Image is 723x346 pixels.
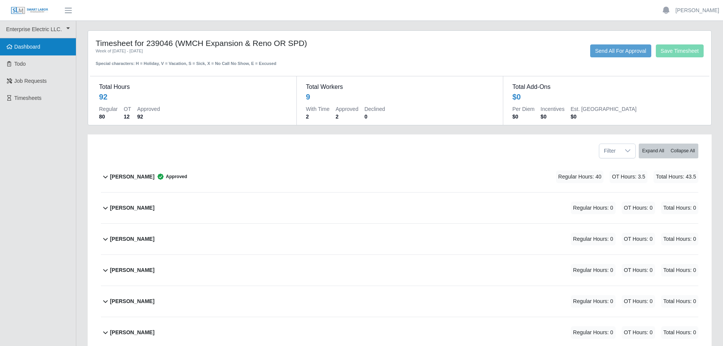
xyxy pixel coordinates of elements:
[512,82,700,92] dt: Total Add-Ons
[99,113,118,120] dd: 80
[571,264,616,276] span: Regular Hours: 0
[110,329,154,337] b: [PERSON_NAME]
[639,144,668,158] button: Expand All
[667,144,698,158] button: Collapse All
[364,113,385,120] dd: 0
[656,44,704,57] button: Save Timesheet
[99,82,287,92] dt: Total Hours
[571,295,616,308] span: Regular Hours: 0
[99,92,107,102] div: 92
[336,113,358,120] dd: 2
[306,113,329,120] dd: 2
[96,54,342,67] div: Special characters: H = Holiday, V = Vacation, S = Sick, X = No Call No Show, E = Excused
[571,233,616,245] span: Regular Hours: 0
[110,173,154,181] b: [PERSON_NAME]
[571,202,616,214] span: Regular Hours: 0
[590,44,651,57] button: Send All For Approval
[14,44,41,50] span: Dashboard
[14,61,26,67] span: Todo
[556,171,604,183] span: Regular Hours: 40
[14,78,47,84] span: Job Requests
[512,92,521,102] div: $0
[101,161,698,192] button: [PERSON_NAME] Approved Regular Hours: 40 OT Hours: 3.5 Total Hours: 43.5
[622,202,655,214] span: OT Hours: 0
[14,95,42,101] span: Timesheets
[540,113,564,120] dd: $0
[570,113,636,120] dd: $0
[661,295,698,308] span: Total Hours: 0
[154,173,187,180] span: Approved
[137,105,160,113] dt: Approved
[622,295,655,308] span: OT Hours: 0
[364,105,385,113] dt: Declined
[306,82,494,92] dt: Total Workers
[306,105,329,113] dt: With Time
[540,105,564,113] dt: Incentives
[124,105,131,113] dt: OT
[570,105,636,113] dt: Est. [GEOGRAPHIC_DATA]
[512,113,534,120] dd: $0
[622,233,655,245] span: OT Hours: 0
[622,326,655,339] span: OT Hours: 0
[599,144,620,158] span: Filter
[110,266,154,274] b: [PERSON_NAME]
[654,171,698,183] span: Total Hours: 43.5
[661,264,698,276] span: Total Hours: 0
[639,144,698,158] div: bulk actions
[110,235,154,243] b: [PERSON_NAME]
[101,255,698,286] button: [PERSON_NAME] Regular Hours: 0 OT Hours: 0 Total Hours: 0
[676,6,719,14] a: [PERSON_NAME]
[101,224,698,254] button: [PERSON_NAME] Regular Hours: 0 OT Hours: 0 Total Hours: 0
[661,233,698,245] span: Total Hours: 0
[96,38,342,48] h4: Timesheet for 239046 (WMCH Expansion & Reno OR SPD)
[306,92,310,102] div: 9
[512,105,534,113] dt: Per Diem
[96,48,342,54] div: Week of [DATE] - [DATE]
[124,113,131,120] dd: 12
[571,326,616,339] span: Regular Hours: 0
[661,202,698,214] span: Total Hours: 0
[622,264,655,276] span: OT Hours: 0
[610,171,647,183] span: OT Hours: 3.5
[110,204,154,212] b: [PERSON_NAME]
[101,286,698,317] button: [PERSON_NAME] Regular Hours: 0 OT Hours: 0 Total Hours: 0
[110,297,154,305] b: [PERSON_NAME]
[99,105,118,113] dt: Regular
[11,6,49,15] img: SLM Logo
[137,113,160,120] dd: 92
[101,193,698,223] button: [PERSON_NAME] Regular Hours: 0 OT Hours: 0 Total Hours: 0
[661,326,698,339] span: Total Hours: 0
[336,105,358,113] dt: Approved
